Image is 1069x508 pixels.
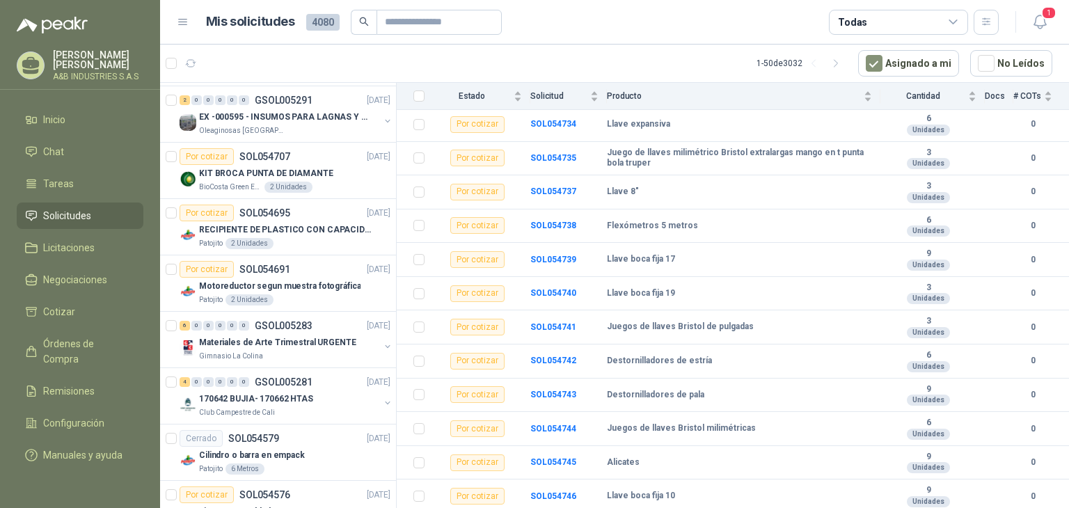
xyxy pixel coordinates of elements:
a: SOL054743 [530,390,576,399]
a: Manuales y ayuda [17,442,143,468]
b: SOL054734 [530,119,576,129]
p: Club Campestre de Cali [199,407,275,418]
div: Unidades [907,125,950,136]
a: SOL054741 [530,322,576,332]
a: SOL054738 [530,221,576,230]
div: Unidades [907,192,950,203]
div: 4 [180,377,190,387]
div: Por cotizar [180,261,234,278]
div: 0 [215,95,225,105]
div: 0 [239,321,249,331]
div: Todas [838,15,867,30]
a: Remisiones [17,378,143,404]
b: Llave expansiva [607,119,670,130]
b: Llave boca fija 10 [607,491,675,502]
p: BioCosta Green Energy S.A.S [199,182,262,193]
div: Por cotizar [180,205,234,221]
a: Inicio [17,106,143,133]
div: Unidades [907,462,950,473]
img: Company Logo [180,283,196,300]
b: 6 [880,350,976,361]
div: 0 [227,377,237,387]
b: SOL054745 [530,457,576,467]
span: search [359,17,369,26]
a: 4 0 0 0 0 0 GSOL005281[DATE] Company Logo170642 BUJIA- 170662 HTASClub Campestre de Cali [180,374,393,418]
a: Por cotizarSOL054707[DATE] Company LogoKIT BROCA PUNTA DE DIAMANTEBioCosta Green Energy S.A.S2 Un... [160,143,396,199]
div: Por cotizar [450,150,505,166]
span: Solicitudes [43,208,91,223]
p: A&B INDUSTRIES S.A.S [53,72,143,81]
a: Solicitudes [17,203,143,229]
th: Solicitud [530,83,607,110]
b: 0 [1013,456,1052,469]
div: Unidades [907,395,950,406]
p: 170642 BUJIA- 170662 HTAS [199,392,313,406]
b: 3 [880,181,976,192]
a: CerradoSOL054579[DATE] Company LogoCilindro o barra en empackPatojito6 Metros [160,424,396,481]
a: Por cotizarSOL054691[DATE] Company LogoMotoreductor segun muestra fotográficaPatojito2 Unidades [160,255,396,312]
p: GSOL005291 [255,95,312,105]
span: Remisiones [43,383,95,399]
b: 0 [1013,490,1052,503]
b: 0 [1013,152,1052,165]
b: 3 [880,316,976,327]
b: 0 [1013,388,1052,402]
span: Solicitud [530,91,587,101]
img: Company Logo [180,396,196,413]
div: Unidades [907,361,950,372]
b: SOL054742 [530,356,576,365]
span: # COTs [1013,91,1041,101]
b: SOL054739 [530,255,576,264]
div: Por cotizar [450,251,505,268]
div: 6 Metros [225,463,264,475]
p: [DATE] [367,263,390,276]
div: Por cotizar [450,386,505,403]
div: 0 [215,377,225,387]
img: Company Logo [180,114,196,131]
a: SOL054746 [530,491,576,501]
div: 0 [203,377,214,387]
div: Por cotizar [450,488,505,505]
a: 6 0 0 0 0 0 GSOL005283[DATE] Company LogoMateriales de Arte Trimestral URGENTEGimnasio La Colina [180,317,393,362]
b: Alicates [607,457,640,468]
h1: Mis solicitudes [206,12,295,32]
p: [DATE] [367,376,390,389]
a: Chat [17,138,143,165]
p: SOL054576 [239,490,290,500]
b: 9 [880,248,976,260]
th: Cantidad [880,83,985,110]
div: 2 Unidades [225,294,274,305]
th: Estado [433,83,530,110]
b: 3 [880,283,976,294]
a: SOL054737 [530,186,576,196]
b: 9 [880,452,976,463]
button: Asignado a mi [858,50,959,77]
div: Por cotizar [180,486,234,503]
span: Negociaciones [43,272,107,287]
p: SOL054579 [228,434,279,443]
div: Por cotizar [450,420,505,437]
b: 6 [880,215,976,226]
div: Cerrado [180,430,223,447]
div: Por cotizar [450,319,505,335]
div: Unidades [907,327,950,338]
p: GSOL005281 [255,377,312,387]
a: Órdenes de Compra [17,331,143,372]
p: Oleaginosas [GEOGRAPHIC_DATA][PERSON_NAME] [199,125,287,136]
div: Unidades [907,293,950,304]
a: 2 0 0 0 0 0 GSOL005291[DATE] Company LogoEX -000595 - INSUMOS PARA LAGNAS Y OFICINAS PLANTAOleagi... [180,92,393,136]
div: 2 Unidades [264,182,312,193]
a: Licitaciones [17,235,143,261]
a: Negociaciones [17,267,143,293]
p: KIT BROCA PUNTA DE DIAMANTE [199,167,333,180]
p: Patojito [199,294,223,305]
span: Chat [43,144,64,159]
span: Inicio [43,112,65,127]
div: Unidades [907,496,950,507]
div: Por cotizar [450,454,505,471]
p: Materiales de Arte Trimestral URGENTE [199,336,356,349]
b: 0 [1013,321,1052,334]
b: 0 [1013,354,1052,367]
